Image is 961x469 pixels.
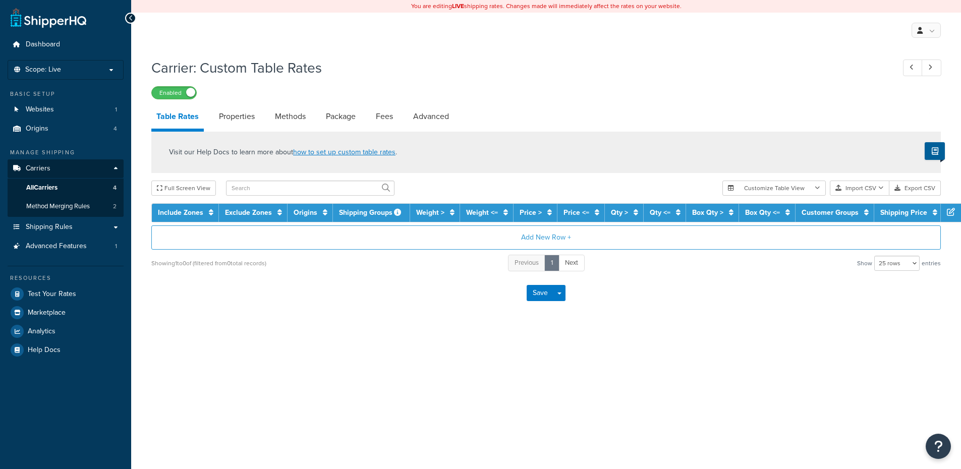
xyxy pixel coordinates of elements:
[8,159,124,217] li: Carriers
[650,207,670,218] a: Qty <=
[8,35,124,54] a: Dashboard
[333,204,410,222] th: Shipping Groups
[25,66,61,74] span: Scope: Live
[8,218,124,237] a: Shipping Rules
[114,125,117,133] span: 4
[225,207,272,218] a: Exclude Zones
[563,207,589,218] a: Price <=
[8,120,124,138] li: Origins
[8,159,124,178] a: Carriers
[8,100,124,119] a: Websites1
[26,105,54,114] span: Websites
[294,207,317,218] a: Origins
[28,290,76,299] span: Test Your Rates
[8,197,124,216] a: Method Merging Rules2
[8,285,124,303] a: Test Your Rates
[8,304,124,322] a: Marketplace
[903,60,923,76] a: Previous Record
[28,309,66,317] span: Marketplace
[8,179,124,197] a: AllCarriers4
[416,207,444,218] a: Weight >
[28,327,55,336] span: Analytics
[802,207,859,218] a: Customer Groups
[8,197,124,216] li: Method Merging Rules
[722,181,826,196] button: Customize Table View
[151,58,884,78] h1: Carrier: Custom Table Rates
[270,104,311,129] a: Methods
[151,256,266,270] div: Showing 1 to 0 of (filtered from 0 total records)
[152,87,196,99] label: Enabled
[466,207,498,218] a: Weight <=
[28,346,61,355] span: Help Docs
[26,184,58,192] span: All Carriers
[151,104,204,132] a: Table Rates
[115,105,117,114] span: 1
[889,181,941,196] button: Export CSV
[26,164,50,173] span: Carriers
[8,148,124,157] div: Manage Shipping
[880,207,927,218] a: Shipping Price
[830,181,889,196] button: Import CSV
[508,255,545,271] a: Previous
[857,256,872,270] span: Show
[151,181,216,196] button: Full Screen View
[925,142,945,160] button: Show Help Docs
[26,40,60,49] span: Dashboard
[8,90,124,98] div: Basic Setup
[922,256,941,270] span: entries
[527,285,554,301] button: Save
[558,255,585,271] a: Next
[8,100,124,119] li: Websites
[544,255,559,271] a: 1
[214,104,260,129] a: Properties
[26,223,73,231] span: Shipping Rules
[371,104,398,129] a: Fees
[565,258,578,267] span: Next
[515,258,539,267] span: Previous
[26,242,87,251] span: Advanced Features
[8,237,124,256] li: Advanced Features
[926,434,951,459] button: Open Resource Center
[8,341,124,359] a: Help Docs
[158,207,203,218] a: Include Zones
[520,207,542,218] a: Price >
[113,202,117,211] span: 2
[692,207,723,218] a: Box Qty >
[26,202,90,211] span: Method Merging Rules
[8,237,124,256] a: Advanced Features1
[8,322,124,340] a: Analytics
[8,120,124,138] a: Origins4
[8,274,124,282] div: Resources
[611,207,628,218] a: Qty >
[321,104,361,129] a: Package
[293,147,395,157] a: how to set up custom table rates
[452,2,464,11] b: LIVE
[226,181,394,196] input: Search
[151,225,941,250] button: Add New Row +
[922,60,941,76] a: Next Record
[113,184,117,192] span: 4
[169,147,397,158] p: Visit our Help Docs to learn more about .
[115,242,117,251] span: 1
[745,207,780,218] a: Box Qty <=
[26,125,48,133] span: Origins
[408,104,454,129] a: Advanced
